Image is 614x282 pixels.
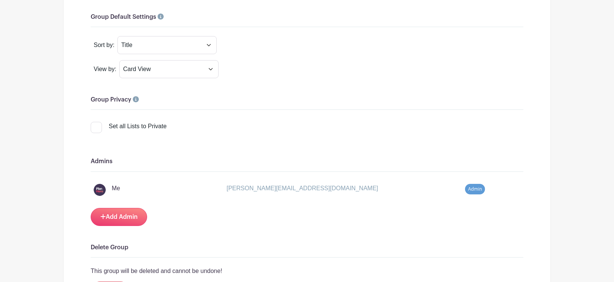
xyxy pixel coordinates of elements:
p: This group will be deleted and cannot be undone! [91,267,523,276]
p: [PERSON_NAME][EMAIL_ADDRESS][DOMAIN_NAME] [226,184,378,193]
div: View by: [91,65,119,74]
h6: Group Default Settings [91,14,523,21]
a: Add Admin [91,208,147,226]
img: PH-Logo-Circle-Centered-Purple.jpg [94,184,106,196]
div: Set all Lists to Private [109,122,167,131]
p: Me [112,184,120,193]
span: Admin [465,184,485,194]
h6: Admins [91,158,523,165]
h6: Group Privacy [91,96,523,103]
h6: Delete Group [91,244,523,251]
div: Sort by: [91,41,117,50]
